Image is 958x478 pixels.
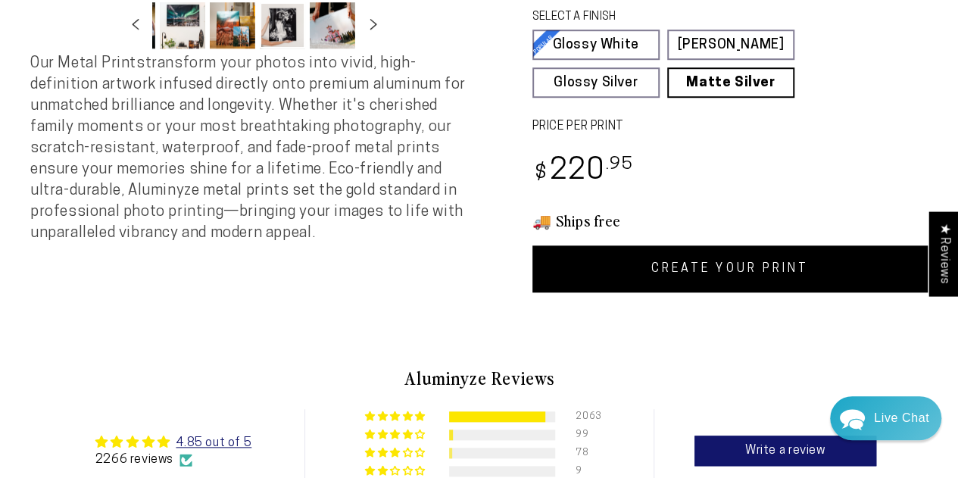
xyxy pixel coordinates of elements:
[42,365,916,391] h2: Aluminyze Reviews
[365,448,428,459] div: 3% (78) reviews with 3 star rating
[606,156,633,173] sup: .95
[874,396,929,440] div: Contact Us Directly
[357,8,390,42] button: Slide right
[365,411,428,423] div: 91% (2063) reviews with 5 star rating
[176,437,251,449] a: 4.85 out of 5
[576,448,594,458] div: 78
[532,118,928,136] label: PRICE PER PRINT
[532,30,660,60] a: Glossy White
[210,2,255,48] button: Load image 5 in gallery view
[667,30,794,60] a: [PERSON_NAME]
[532,9,764,26] legend: SELECT A FINISH
[30,56,466,241] span: Our Metal Prints transform your photos into vivid, high-definition artwork infused directly onto ...
[95,433,251,451] div: Average rating is 4.85 stars
[576,411,594,422] div: 2063
[310,2,355,48] button: Load image 7 in gallery view
[532,245,928,292] a: CREATE YOUR PRINT
[179,454,192,467] img: Verified Checkmark
[532,67,660,98] a: Glossy Silver
[535,164,548,184] span: $
[576,430,594,440] div: 99
[160,2,205,48] button: Load image 4 in gallery view
[929,211,958,295] div: Click to open Judge.me floating reviews tab
[694,436,876,466] a: Write a review
[532,157,633,186] bdi: 220
[532,211,928,230] h3: 🚚 Ships free
[830,396,941,440] div: Chat widget toggle
[95,451,251,468] div: 2266 reviews
[260,2,305,48] button: Load image 6 in gallery view
[365,466,428,477] div: 0% (9) reviews with 2 star rating
[667,67,794,98] a: Matte Silver
[365,430,428,441] div: 4% (99) reviews with 4 star rating
[119,8,152,42] button: Slide left
[576,466,594,476] div: 9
